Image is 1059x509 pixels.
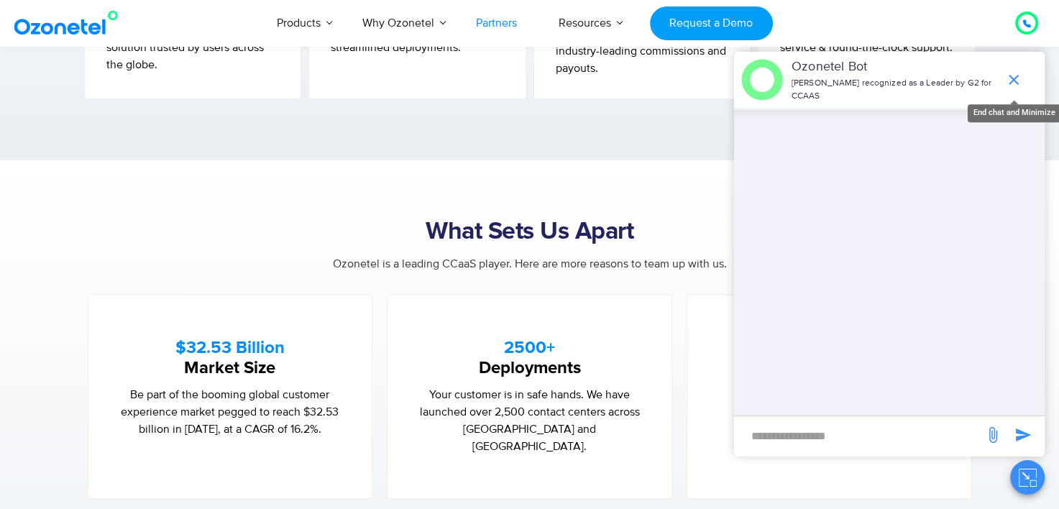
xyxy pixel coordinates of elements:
[333,257,727,271] span: Ozonetel is a leading CCaaS player. Here are more reasons to team up with us.
[650,6,773,40] a: Request a Demo
[741,423,977,449] div: new-msg-input
[978,421,1007,449] span: send message
[792,58,998,77] p: Ozonetel Bot
[741,59,783,101] img: header
[792,77,998,103] p: [PERSON_NAME] recognized as a Leader by G2 for CCAAS
[716,338,943,380] h5: Partners
[117,386,344,438] p: Be part of the booming global customer experience market pegged to reach $32.53 billion in [DATE]...
[716,386,943,438] p: You’re in good company. Our channel partner ecosystem features over 100 partners across the globe.
[416,338,643,380] h5: Deployments
[556,25,729,77] p: Earn higher margins with our industry-leading commissions and payouts.
[1009,421,1037,449] span: send message
[117,338,344,380] h5: Market Size
[81,218,979,247] h2: What Sets Us Apart
[175,339,285,357] strong: $32.53 Billion
[1010,460,1045,495] button: Close chat
[999,65,1028,94] span: end chat or minimize
[504,339,555,357] strong: 2500+
[416,386,643,455] p: Your customer is in safe hands. We have launched over 2,500 contact centers across [GEOGRAPHIC_DA...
